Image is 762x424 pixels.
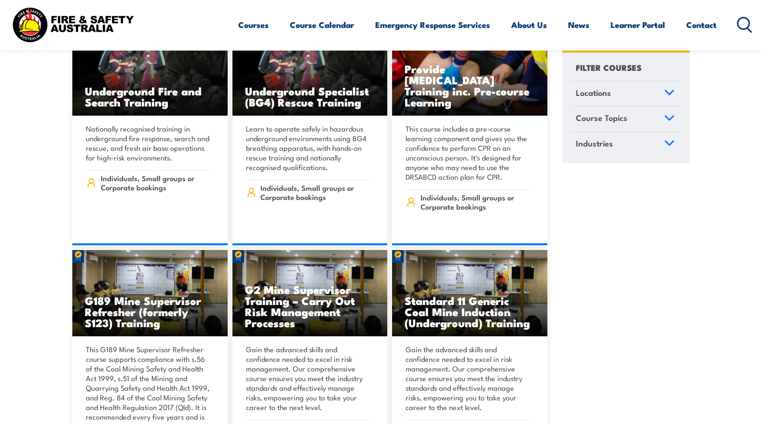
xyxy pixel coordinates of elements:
a: Provide [MEDICAL_DATA] Training inc. Pre-course Learning [392,29,547,116]
p: Learn to operate safely in hazardous underground environments using BG4 breathing apparatus, with... [246,124,371,172]
h3: Underground Specialist (BG4) Rescue Training [245,85,375,107]
img: Standard 11 Generic Coal Mine Induction (Surface) TRAINING (1) [392,250,547,337]
p: This course includes a pre-course learning component and gives you the confidence to perform CPR ... [406,124,531,182]
a: Industries [571,132,679,157]
h3: Standard 11 Generic Coal Mine Induction (Underground) Training [405,295,535,328]
a: Underground Fire and Search Training [72,29,228,116]
a: G189 Mine Supervisor Refresher (formerly S123) Training [72,250,228,337]
a: Learner Portal [611,12,665,38]
a: Standard 11 Generic Coal Mine Induction (Underground) Training [392,250,547,337]
p: Gain the advanced skills and confidence needed to excel in risk management. Our comprehensive cou... [406,344,531,412]
h4: FILTER COURSES [576,61,641,74]
span: Individuals, Small groups or Corporate bookings [421,193,531,211]
a: Underground Specialist (BG4) Rescue Training [232,29,388,116]
a: News [568,12,589,38]
p: Gain the advanced skills and confidence needed to excel in risk management. Our comprehensive cou... [246,344,371,412]
a: Locations [571,81,679,106]
p: Nationally recognised training in underground fire response, search and rescue, and fresh air bas... [86,124,211,162]
span: Locations [576,86,611,99]
h3: Provide [MEDICAL_DATA] Training inc. Pre-course Learning [405,63,535,107]
a: Course Topics [571,107,679,132]
span: Individuals, Small groups or Corporate bookings [260,183,371,201]
h3: Underground Fire and Search Training [85,85,215,107]
span: Individuals, Small groups or Corporate bookings [101,173,211,192]
a: Contact [686,12,717,38]
img: Low Voltage Rescue and Provide CPR [392,29,547,116]
a: Courses [238,12,269,38]
img: Underground mine rescue [232,29,388,116]
h3: G2 Mine Supervisor Training – Carry Out Risk Management Processes [245,284,375,328]
a: Course Calendar [290,12,354,38]
span: Industries [576,137,613,150]
span: Course Topics [576,112,627,125]
img: Standard 11 Generic Coal Mine Induction (Surface) TRAINING (1) [232,250,388,337]
a: About Us [511,12,547,38]
img: Standard 11 Generic Coal Mine Induction (Surface) TRAINING (1) [72,250,228,337]
img: Underground mine rescue [72,29,228,116]
a: G2 Mine Supervisor Training – Carry Out Risk Management Processes [232,250,388,337]
a: Emergency Response Services [375,12,490,38]
h3: G189 Mine Supervisor Refresher (formerly S123) Training [85,295,215,328]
